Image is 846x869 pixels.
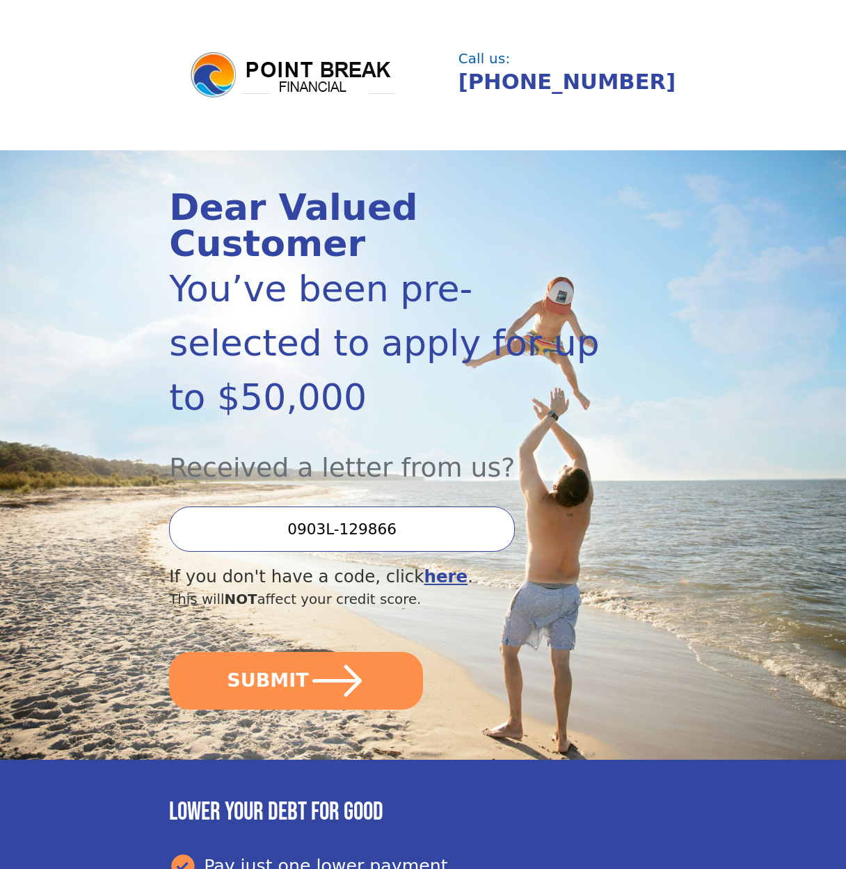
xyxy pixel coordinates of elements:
[169,797,677,827] h3: Lower your debt for good
[169,262,600,424] div: You’ve been pre-selected to apply for up to $50,000
[458,52,670,66] div: Call us:
[424,566,468,587] a: here
[169,189,600,262] div: Dear Valued Customer
[169,424,600,488] div: Received a letter from us?
[189,50,397,100] img: logo.png
[458,70,676,94] a: [PHONE_NUMBER]
[225,591,257,607] span: NOT
[169,652,423,710] button: SUBMIT
[169,589,600,610] div: This will affect your credit score.
[169,507,515,552] input: Enter your Offer Code:
[169,564,600,590] div: If you don't have a code, click .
